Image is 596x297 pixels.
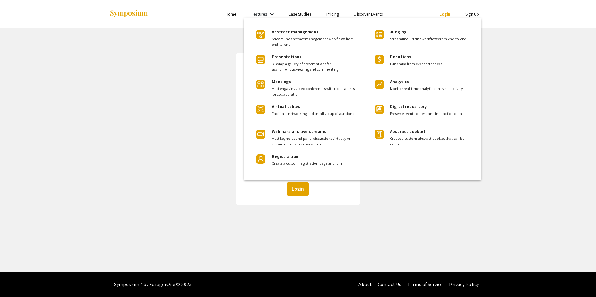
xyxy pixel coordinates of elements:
span: Abstract booklet [390,129,425,134]
img: Product Icon [375,130,384,139]
span: Host keynotes and panel discussions virtually or stream in-person activity online [272,136,356,147]
span: Judging [390,29,406,35]
span: Donations [390,54,411,59]
span: Streamline abstract management workflows from end-to-end [272,36,356,47]
span: Create a custom abstract booklet that can be exported [390,136,472,147]
span: Streamline judging workflows from end-to-end [390,36,472,42]
span: Create a custom registration page and form [272,161,356,166]
img: Product Icon [256,80,265,89]
span: Webinars and live streams [272,129,326,134]
img: Product Icon [256,105,265,114]
span: Monitor real-time analytics on event activity [390,86,472,92]
img: Product Icon [256,130,265,139]
span: Display a gallery of presentations for asynchronous viewing and commenting [272,61,356,72]
img: Product Icon [256,55,265,64]
span: Abstract management [272,29,319,35]
span: Facilitate networking and small group discussions [272,111,356,116]
span: Host engaging video conferences with rich features for collaboration [272,86,356,97]
img: Product Icon [375,55,384,64]
span: Analytics [390,79,409,84]
img: Product Icon [375,30,384,39]
img: Product Icon [256,154,265,164]
span: Meetings [272,79,291,84]
span: Presentations [272,54,301,59]
span: Preserve event content and interaction data [390,111,472,116]
img: Product Icon [256,30,265,39]
img: Product Icon [375,80,384,89]
span: Virtual tables [272,104,300,109]
span: Fundraise from event attendees [390,61,472,67]
span: Digital repository [390,104,427,109]
img: Product Icon [375,105,384,114]
span: Registration [272,153,298,159]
